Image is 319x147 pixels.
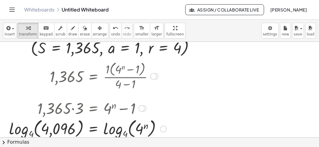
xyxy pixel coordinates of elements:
[78,23,91,38] button: erase
[166,32,184,36] span: fullscreen
[307,32,314,36] span: load
[282,32,289,36] span: new
[165,23,185,38] button: fullscreen
[38,23,54,38] button: keyboardkeypad
[190,7,259,12] span: Assign / Collaborate Live
[294,32,302,36] span: save
[134,23,150,38] button: format_sizesmaller
[19,32,37,36] span: transform
[305,23,316,38] button: load
[67,23,79,38] button: draw
[7,5,17,15] button: Toggle navigation
[110,23,122,38] button: undoundo
[80,32,90,36] span: erase
[185,4,264,15] button: Assign / Collaborate Live
[113,25,118,32] i: undo
[24,7,54,13] a: Whiteboards
[139,25,145,32] i: format_size
[93,32,107,36] span: arrange
[43,25,49,32] i: keyboard
[121,23,133,38] button: redoredo
[3,23,16,38] button: insert
[91,23,108,38] button: arrange
[151,32,162,36] span: larger
[270,7,307,12] span: [PERSON_NAME]
[68,32,77,36] span: draw
[292,23,304,38] button: save
[5,32,15,36] span: insert
[54,23,67,38] button: scrub
[56,32,66,36] span: scrub
[265,4,312,15] button: [PERSON_NAME]
[135,32,149,36] span: smaller
[124,25,130,32] i: redo
[150,23,163,38] button: format_sizelarger
[123,32,131,36] span: redo
[40,32,53,36] span: keypad
[280,23,291,38] button: new
[154,25,159,32] i: format_size
[263,32,277,36] span: settings
[261,23,279,38] button: settings
[18,23,38,38] button: transform
[111,32,120,36] span: undo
